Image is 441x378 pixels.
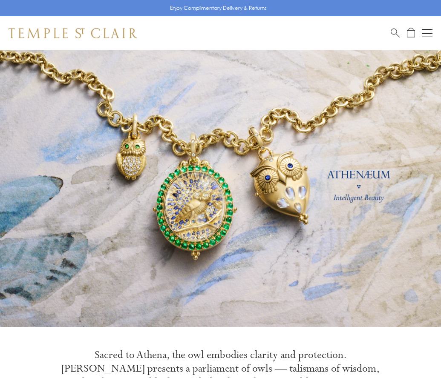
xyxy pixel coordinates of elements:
a: Search [391,28,400,38]
button: Open navigation [422,28,432,38]
img: Temple St. Clair [9,28,137,38]
a: Open Shopping Bag [407,28,415,38]
p: Enjoy Complimentary Delivery & Returns [170,4,267,12]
